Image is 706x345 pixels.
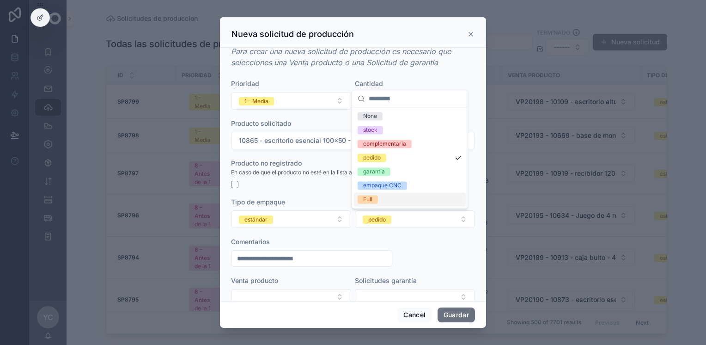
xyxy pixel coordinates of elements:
[438,308,475,322] button: Guardar
[231,80,259,87] span: Prioridad
[363,195,372,203] div: Full
[244,216,268,224] div: estándar
[231,132,475,149] button: Select Button
[231,159,302,167] span: Producto no registrado
[352,107,468,208] div: Suggestions
[363,154,381,162] div: pedido
[355,289,475,305] button: Select Button
[368,216,386,224] div: pedido
[355,277,417,284] span: Solicitudes garantía
[231,198,285,206] span: Tipo de empaque
[363,167,385,176] div: garantia
[231,169,420,176] span: En caso de que el producto no esté en la lista anterior, marca esta casilla
[355,80,383,87] span: Cantidad
[363,181,402,190] div: empaque CNC
[231,210,351,228] button: Select Button
[231,277,278,284] span: Venta producto
[355,210,475,228] button: Select Button
[231,92,351,110] button: Select Button
[363,126,377,134] div: stock
[231,29,354,40] h3: Nueva solicitud de producción
[397,308,432,322] button: Cancel
[231,289,351,305] button: Select Button
[231,119,291,127] span: Producto solicitado
[239,136,393,145] span: 10865 - escritorio esencial 100x50 - 15mm blanco
[231,238,270,246] span: Comentarios
[244,97,268,105] div: 1 - Media
[363,140,406,148] div: complementaria
[363,112,377,120] div: None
